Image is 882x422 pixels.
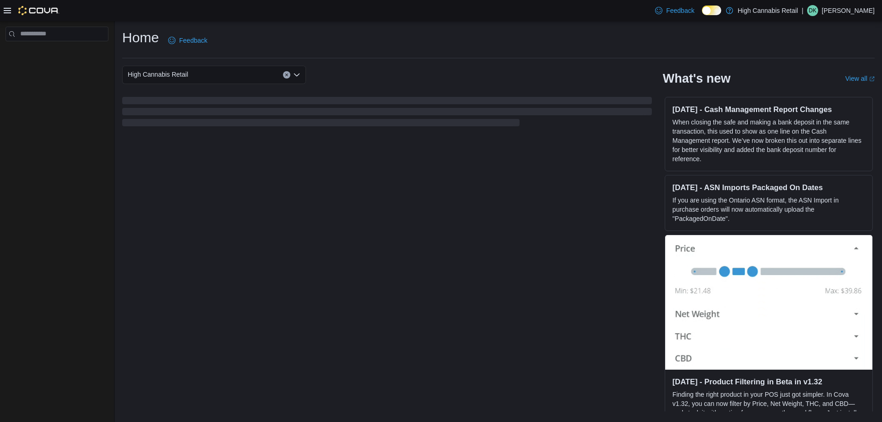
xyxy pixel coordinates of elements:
[809,5,817,16] span: DK
[845,75,875,82] a: View allExternal link
[122,99,652,128] span: Loading
[702,6,721,15] input: Dark Mode
[293,71,300,79] button: Open list of options
[283,71,290,79] button: Clear input
[673,183,865,192] h3: [DATE] - ASN Imports Packaged On Dates
[738,5,798,16] p: High Cannabis Retail
[673,118,865,163] p: When closing the safe and making a bank deposit in the same transaction, this used to show as one...
[869,76,875,82] svg: External link
[673,377,865,386] h3: [DATE] - Product Filtering in Beta in v1.32
[822,5,875,16] p: [PERSON_NAME]
[122,28,159,47] h1: Home
[164,31,211,50] a: Feedback
[663,71,730,86] h2: What's new
[807,5,818,16] div: Dylan Kemp
[128,69,188,80] span: High Cannabis Retail
[802,5,803,16] p: |
[179,36,207,45] span: Feedback
[6,43,108,65] nav: Complex example
[651,1,698,20] a: Feedback
[666,6,694,15] span: Feedback
[673,105,865,114] h3: [DATE] - Cash Management Report Changes
[18,6,59,15] img: Cova
[673,196,865,223] p: If you are using the Ontario ASN format, the ASN Import in purchase orders will now automatically...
